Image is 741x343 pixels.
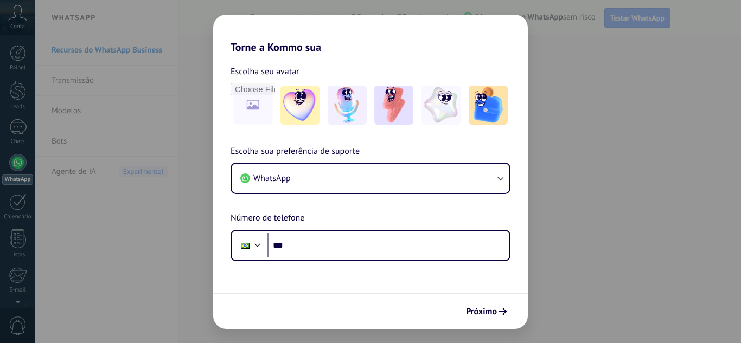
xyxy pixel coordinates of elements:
img: -4.jpeg [421,86,461,125]
span: Número de telefone [231,211,304,225]
button: WhatsApp [232,164,509,193]
button: Próximo [461,302,512,321]
div: Brazil: + 55 [235,234,255,257]
img: -2.jpeg [328,86,367,125]
img: -3.jpeg [374,86,413,125]
span: Escolha seu avatar [231,64,299,79]
h2: Torne a Kommo sua [213,15,528,54]
span: Escolha sua preferência de suporte [231,145,360,159]
span: Próximo [466,308,497,315]
img: -5.jpeg [469,86,508,125]
img: -1.jpeg [280,86,320,125]
span: WhatsApp [253,173,291,184]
